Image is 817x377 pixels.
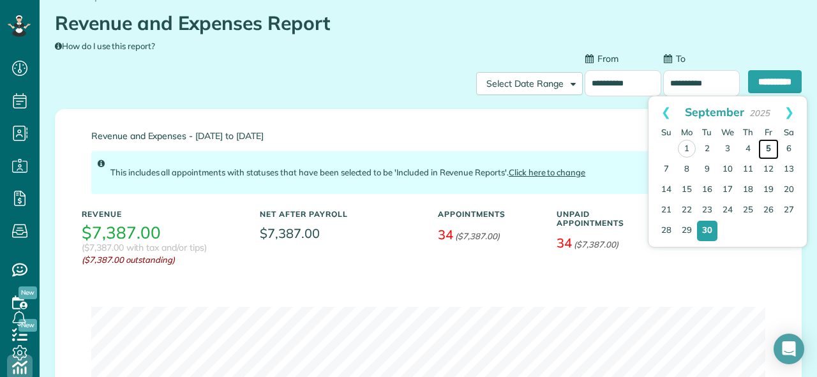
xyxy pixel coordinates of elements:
a: Next [772,96,807,128]
button: Select Date Range [476,72,583,95]
a: 8 [677,159,697,180]
label: To [663,52,686,65]
a: 29 [677,221,697,241]
h1: Revenue and Expenses Report [55,13,792,34]
a: 10 [717,159,738,180]
a: How do I use this report? [55,41,155,51]
a: 25 [738,200,758,221]
a: 19 [758,180,779,200]
em: ($7,387.00 outstanding) [82,254,241,266]
span: New [19,286,37,299]
a: 5 [758,139,779,159]
span: Friday [765,127,772,137]
a: 18 [738,180,758,200]
a: 13 [779,159,799,180]
a: 6 [779,139,799,159]
span: 34 [557,235,572,251]
h5: Net After Payroll [260,210,348,218]
a: 26 [758,200,779,221]
a: 20 [779,180,799,200]
h5: Revenue [82,210,241,218]
span: Select Date Range [486,78,564,89]
a: 4 [738,139,758,159]
a: 14 [656,180,677,200]
a: 7 [656,159,677,180]
a: Prev [648,96,684,128]
span: $7,387.00 [260,224,419,242]
a: 23 [697,200,717,221]
a: 27 [779,200,799,221]
h5: Appointments [438,210,537,218]
h5: Unpaid Appointments [557,210,656,226]
a: 9 [697,159,717,180]
a: 22 [677,200,697,221]
span: 34 [438,226,453,242]
em: ($7,387.00) [574,239,618,249]
a: Click here to change [509,167,585,177]
span: Revenue and Expenses - [DATE] to [DATE] [91,131,765,141]
a: 11 [738,159,758,180]
label: From [585,52,618,65]
span: Wednesday [721,127,734,137]
h3: ($7,387.00 with tax and/or tips) [82,243,207,253]
a: 2 [697,139,717,159]
span: Tuesday [702,127,712,137]
a: 15 [677,180,697,200]
span: Thursday [743,127,753,137]
a: 3 [717,139,738,159]
a: 16 [697,180,717,200]
h3: $7,387.00 [82,224,161,242]
span: Saturday [784,127,794,137]
em: ($7,387.00) [455,231,500,241]
span: September [685,105,744,119]
a: 24 [717,200,738,221]
a: 21 [656,200,677,221]
a: 28 [656,221,677,241]
span: Monday [681,127,693,137]
span: 2025 [749,108,770,118]
span: This includes all appointments with statuses that have been selected to be 'Included in Revenue R... [110,167,585,177]
a: 12 [758,159,779,180]
div: Open Intercom Messenger [774,334,804,364]
a: 17 [717,180,738,200]
span: Sunday [661,127,671,137]
a: 1 [678,140,696,158]
a: 30 [697,221,717,241]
